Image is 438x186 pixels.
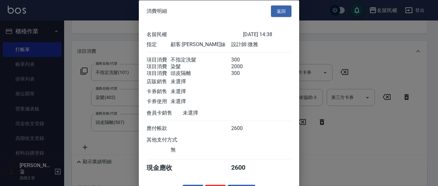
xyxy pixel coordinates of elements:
[171,88,231,95] div: 未選擇
[171,78,231,85] div: 未選擇
[147,98,171,105] div: 卡券使用
[231,164,255,172] div: 2600
[147,41,171,48] div: 指定
[147,137,195,143] div: 其他支付方式
[171,41,231,48] div: 顧客: [PERSON_NAME]妹
[147,57,171,63] div: 項目消費
[147,8,167,14] span: 消費明細
[147,125,171,132] div: 應付帳款
[171,63,231,70] div: 染髮
[147,31,243,38] div: 名留民權
[171,57,231,63] div: 不指定洗髮
[147,78,171,85] div: 店販銷售
[231,63,255,70] div: 2000
[147,63,171,70] div: 項目消費
[231,57,255,63] div: 300
[231,41,291,48] div: 設計師: 微雅
[243,31,291,38] div: [DATE] 14:38
[171,70,231,77] div: 頭皮隔離
[147,110,183,117] div: 會員卡銷售
[183,110,243,117] div: 未選擇
[147,88,171,95] div: 卡券銷售
[231,70,255,77] div: 300
[171,98,231,105] div: 未選擇
[271,5,291,17] button: 返回
[171,147,231,153] div: 無
[231,125,255,132] div: 2600
[147,164,183,172] div: 現金應收
[147,70,171,77] div: 項目消費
